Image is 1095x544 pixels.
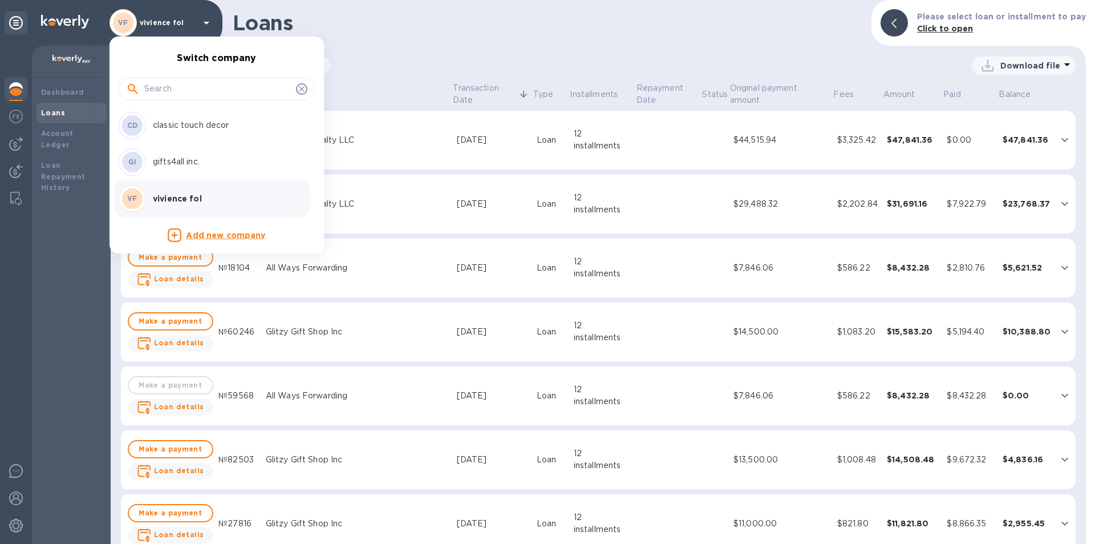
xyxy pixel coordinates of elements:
[127,121,138,130] b: CD
[153,156,297,168] p: gifts4all inc.
[144,80,291,98] input: Search
[153,119,297,131] p: classic touch decor
[153,193,297,204] p: vivience fol
[128,158,137,166] b: GI
[127,194,137,203] b: VF
[186,229,265,242] p: Add new company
